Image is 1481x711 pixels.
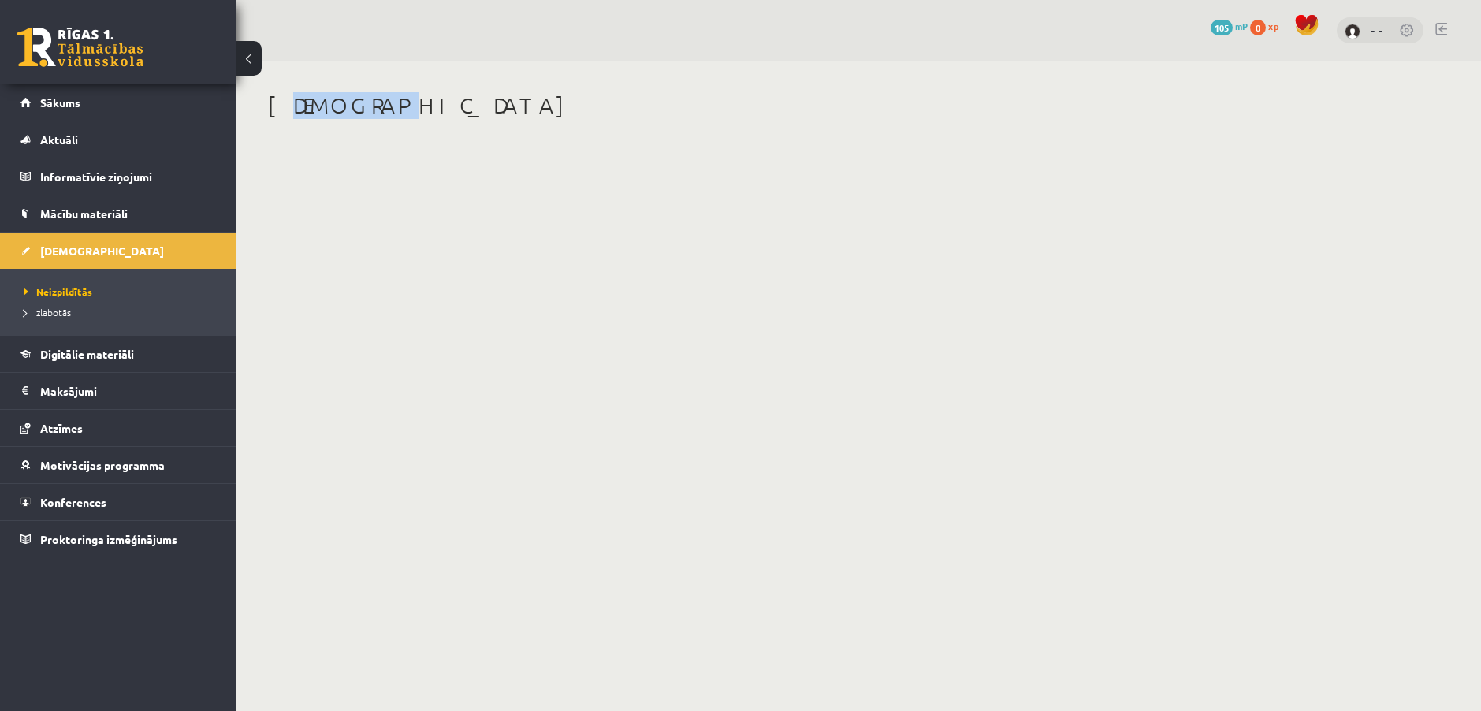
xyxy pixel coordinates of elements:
[20,195,217,232] a: Mācību materiāli
[40,158,217,195] legend: Informatīvie ziņojumi
[17,28,143,67] a: Rīgas 1. Tālmācības vidusskola
[24,306,71,318] span: Izlabotās
[24,285,92,298] span: Neizpildītās
[40,244,164,258] span: [DEMOGRAPHIC_DATA]
[1250,20,1266,35] span: 0
[40,373,217,409] legend: Maksājumi
[20,158,217,195] a: Informatīvie ziņojumi
[20,484,217,520] a: Konferences
[40,532,177,546] span: Proktoringa izmēģinājums
[20,233,217,269] a: [DEMOGRAPHIC_DATA]
[40,347,134,361] span: Digitālie materiāli
[20,447,217,483] a: Motivācijas programma
[20,410,217,446] a: Atzīmes
[20,121,217,158] a: Aktuāli
[1235,20,1248,32] span: mP
[1211,20,1248,32] a: 105 mP
[20,84,217,121] a: Sākums
[20,521,217,557] a: Proktoringa izmēģinājums
[268,92,1277,119] h1: [DEMOGRAPHIC_DATA]
[40,421,83,435] span: Atzīmes
[24,305,221,319] a: Izlabotās
[40,458,165,472] span: Motivācijas programma
[40,95,80,110] span: Sākums
[40,495,106,509] span: Konferences
[20,373,217,409] a: Maksājumi
[24,285,221,299] a: Neizpildītās
[40,132,78,147] span: Aktuāli
[1250,20,1286,32] a: 0 xp
[1371,22,1383,38] a: - -
[1268,20,1278,32] span: xp
[40,207,128,221] span: Mācību materiāli
[1211,20,1233,35] span: 105
[20,336,217,372] a: Digitālie materiāli
[1345,24,1360,39] img: - -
